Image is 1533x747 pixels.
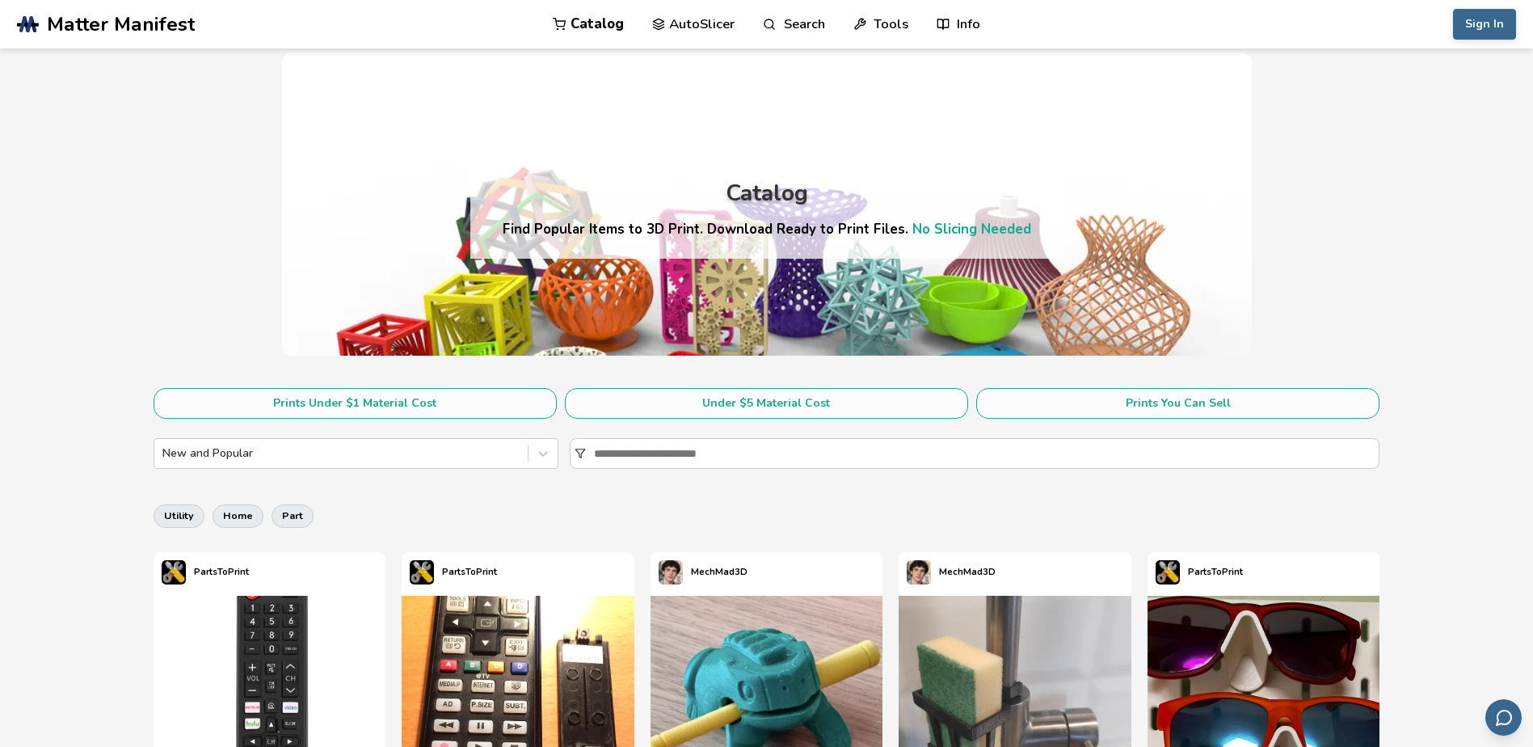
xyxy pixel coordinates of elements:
img: PartsToPrint's profile [162,560,186,585]
span: Matter Manifest [47,13,195,36]
button: Prints You Can Sell [976,388,1379,419]
img: MechMad3D's profile [907,560,931,585]
div: Catalog [726,181,808,206]
img: PartsToPrint's profile [1156,560,1180,585]
p: PartsToPrint [194,563,249,580]
a: PartsToPrint's profilePartsToPrint [1148,552,1251,593]
button: Under $5 Material Cost [565,388,968,419]
a: MechMad3D's profileMechMad3D [899,552,1004,593]
img: PartsToPrint's profile [410,560,434,585]
input: New and Popular [162,447,166,460]
button: Send feedback via email [1485,699,1522,736]
a: PartsToPrint's profilePartsToPrint [154,552,257,593]
button: utility [154,504,204,527]
p: MechMad3D [939,563,996,580]
p: PartsToPrint [1188,563,1243,580]
button: Prints Under $1 Material Cost [154,388,557,419]
button: Sign In [1453,9,1516,40]
a: PartsToPrint's profilePartsToPrint [402,552,505,593]
p: PartsToPrint [442,563,497,580]
h4: Find Popular Items to 3D Print. Download Ready to Print Files. [503,220,1031,238]
a: No Slicing Needed [912,220,1031,238]
button: home [213,504,263,527]
a: MechMad3D's profileMechMad3D [651,552,756,593]
img: MechMad3D's profile [659,560,683,585]
button: part [272,504,314,527]
p: MechMad3D [691,563,748,580]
